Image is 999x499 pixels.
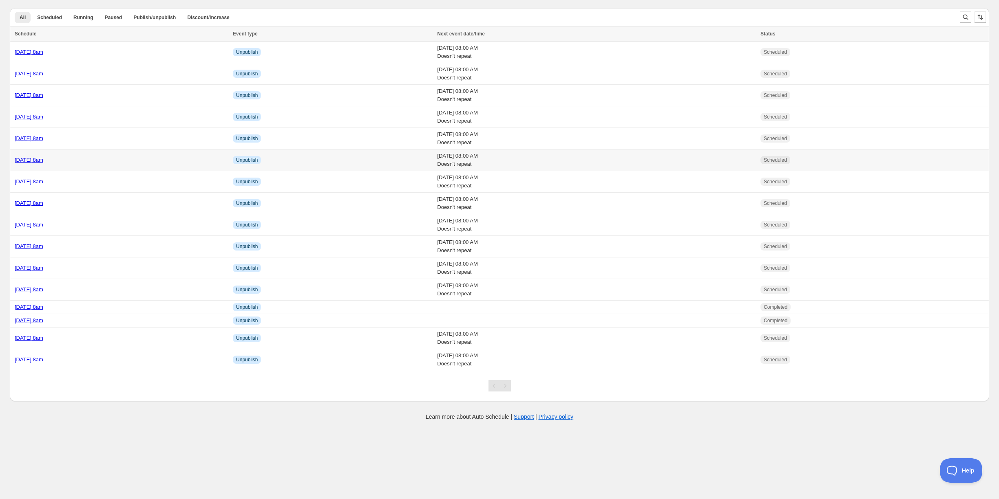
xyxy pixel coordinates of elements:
a: [DATE] 8am [15,286,43,292]
td: [DATE] 08:00 AM Doesn't repeat [435,171,758,193]
td: [DATE] 08:00 AM Doesn't repeat [435,42,758,63]
span: Unpublish [236,304,258,310]
span: Scheduled [764,157,787,163]
a: [DATE] 8am [15,304,43,310]
a: [DATE] 8am [15,200,43,206]
span: Unpublish [236,356,258,363]
td: [DATE] 08:00 AM Doesn't repeat [435,214,758,236]
td: [DATE] 08:00 AM Doesn't repeat [435,85,758,106]
span: Paused [105,14,122,21]
td: [DATE] 08:00 AM Doesn't repeat [435,63,758,85]
span: Scheduled [37,14,62,21]
td: [DATE] 08:00 AM Doesn't repeat [435,149,758,171]
span: Scheduled [764,200,787,207]
td: [DATE] 08:00 AM Doesn't repeat [435,328,758,349]
a: [DATE] 8am [15,222,43,228]
nav: Pagination [488,380,511,391]
a: [DATE] 8am [15,265,43,271]
span: Unpublish [236,70,258,77]
span: Unpublish [236,157,258,163]
a: [DATE] 8am [15,70,43,77]
p: Learn more about Auto Schedule | | [426,413,573,421]
a: Support [514,413,534,420]
a: [DATE] 8am [15,317,43,323]
span: Scheduled [764,70,787,77]
span: Schedule [15,31,36,37]
span: Unpublish [236,200,258,207]
td: [DATE] 08:00 AM Doesn't repeat [435,257,758,279]
span: Completed [764,317,787,324]
span: Unpublish [236,114,258,120]
span: Unpublish [236,286,258,293]
span: Scheduled [764,356,787,363]
span: Unpublish [236,92,258,99]
span: Scheduled [764,135,787,142]
span: All [20,14,26,21]
span: Scheduled [764,335,787,341]
span: Scheduled [764,222,787,228]
span: Unpublish [236,49,258,55]
span: Scheduled [764,178,787,185]
a: [DATE] 8am [15,114,43,120]
span: Unpublish [236,265,258,271]
iframe: Toggle Customer Support [940,458,983,483]
a: [DATE] 8am [15,335,43,341]
span: Unpublish [236,317,258,324]
td: [DATE] 08:00 AM Doesn't repeat [435,236,758,257]
span: Running [73,14,93,21]
span: Unpublish [236,178,258,185]
td: [DATE] 08:00 AM Doesn't repeat [435,193,758,214]
a: [DATE] 8am [15,49,43,55]
td: [DATE] 08:00 AM Doesn't repeat [435,349,758,371]
span: Unpublish [236,243,258,250]
span: Scheduled [764,114,787,120]
button: Search and filter results [960,11,971,23]
td: [DATE] 08:00 AM Doesn't repeat [435,128,758,149]
span: Publish/unpublish [133,14,176,21]
span: Scheduled [764,243,787,250]
span: Next event date/time [437,31,485,37]
a: Privacy policy [539,413,574,420]
span: Status [760,31,776,37]
a: [DATE] 8am [15,135,43,141]
span: Scheduled [764,92,787,99]
span: Scheduled [764,49,787,55]
button: Sort the results [975,11,986,23]
span: Event type [233,31,258,37]
span: Unpublish [236,135,258,142]
td: [DATE] 08:00 AM Doesn't repeat [435,279,758,301]
span: Unpublish [236,335,258,341]
a: [DATE] 8am [15,178,43,185]
span: Scheduled [764,265,787,271]
span: Discount/increase [187,14,229,21]
a: [DATE] 8am [15,356,43,363]
a: [DATE] 8am [15,92,43,98]
td: [DATE] 08:00 AM Doesn't repeat [435,106,758,128]
span: Completed [764,304,787,310]
a: [DATE] 8am [15,243,43,249]
a: [DATE] 8am [15,157,43,163]
span: Unpublish [236,222,258,228]
span: Scheduled [764,286,787,293]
